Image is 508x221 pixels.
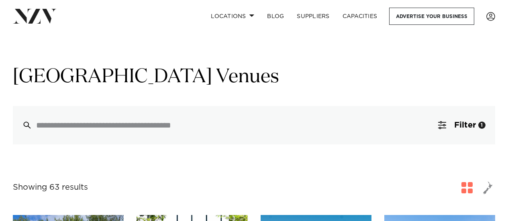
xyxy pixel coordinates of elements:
span: Filter [454,121,476,129]
a: SUPPLIERS [290,8,336,25]
img: nzv-logo.png [13,9,57,23]
a: Capacities [336,8,384,25]
button: Filter1 [428,106,495,144]
div: Showing 63 results [13,181,88,194]
h1: [GEOGRAPHIC_DATA] Venues [13,65,495,90]
a: Advertise your business [389,8,474,25]
div: 1 [478,122,486,129]
a: BLOG [261,8,290,25]
a: Locations [204,8,261,25]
